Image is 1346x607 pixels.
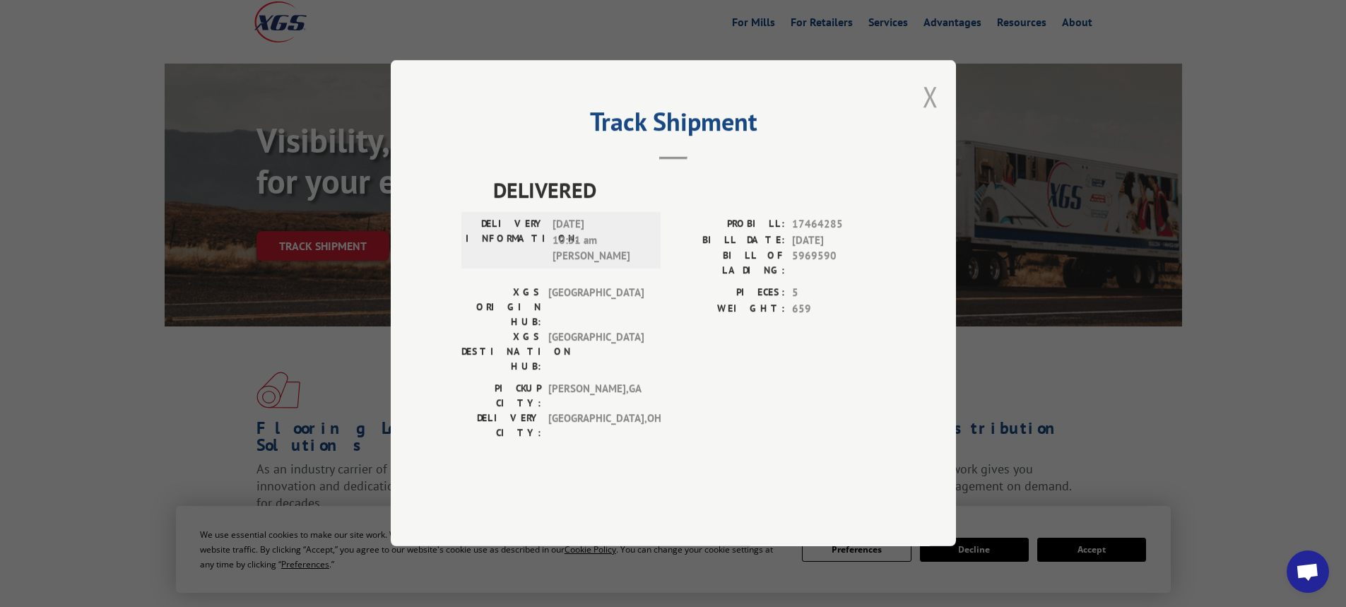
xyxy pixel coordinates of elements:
span: 5 [792,285,885,302]
div: Open chat [1287,550,1329,593]
span: [GEOGRAPHIC_DATA] [548,330,644,375]
label: XGS ORIGIN HUB: [461,285,541,330]
span: 659 [792,301,885,317]
span: 17464285 [792,217,885,233]
span: [GEOGRAPHIC_DATA] [548,285,644,330]
span: [DATE] [792,232,885,249]
span: 5969590 [792,249,885,278]
label: BILL OF LADING: [673,249,785,278]
span: [DATE] 10:31 am [PERSON_NAME] [553,217,648,265]
label: WEIGHT: [673,301,785,317]
label: DELIVERY CITY: [461,411,541,441]
label: XGS DESTINATION HUB: [461,330,541,375]
label: PICKUP CITY: [461,382,541,411]
label: DELIVERY INFORMATION: [466,217,545,265]
label: PROBILL: [673,217,785,233]
span: [PERSON_NAME] , GA [548,382,644,411]
label: PIECES: [673,285,785,302]
span: DELIVERED [493,175,885,206]
h2: Track Shipment [461,112,885,139]
button: Close modal [923,78,938,115]
label: BILL DATE: [673,232,785,249]
span: [GEOGRAPHIC_DATA] , OH [548,411,644,441]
